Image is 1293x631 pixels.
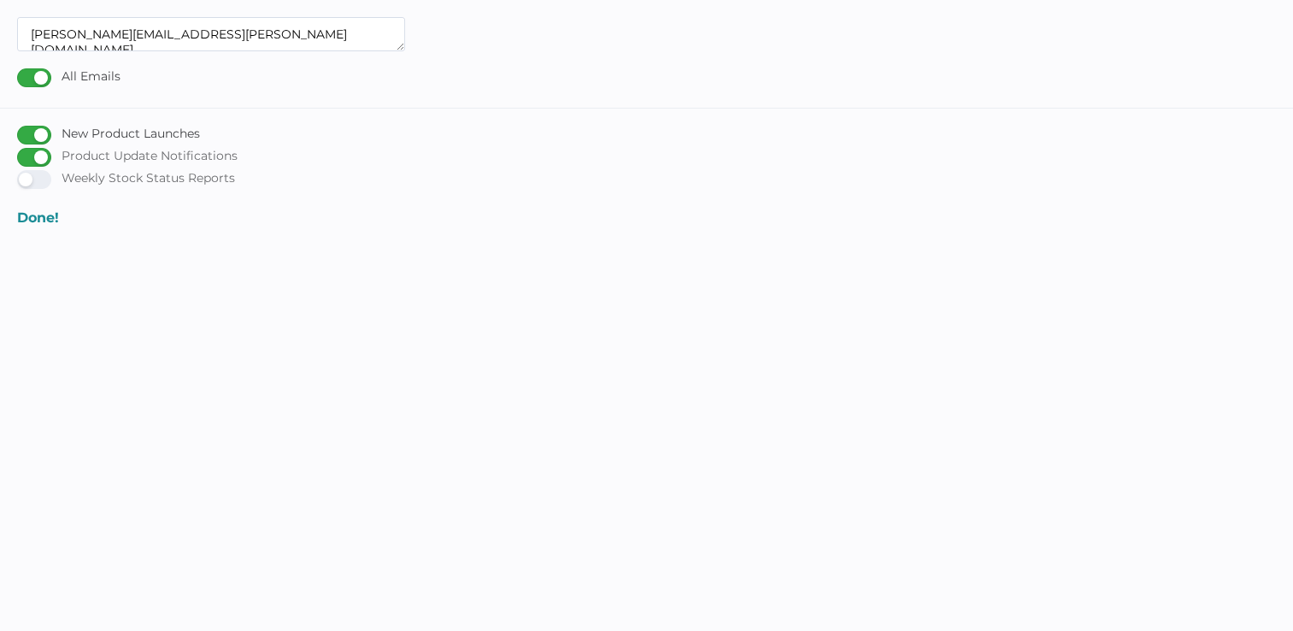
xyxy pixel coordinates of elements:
div: New Product Launches [17,126,200,144]
div: All Emails [17,68,120,87]
span: Done! [17,209,60,226]
div: Weekly Stock Status Reports [17,170,235,189]
div: Product Update Notifications [17,148,238,167]
textarea: [PERSON_NAME][EMAIL_ADDRESS][PERSON_NAME][DOMAIN_NAME] [17,17,405,51]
